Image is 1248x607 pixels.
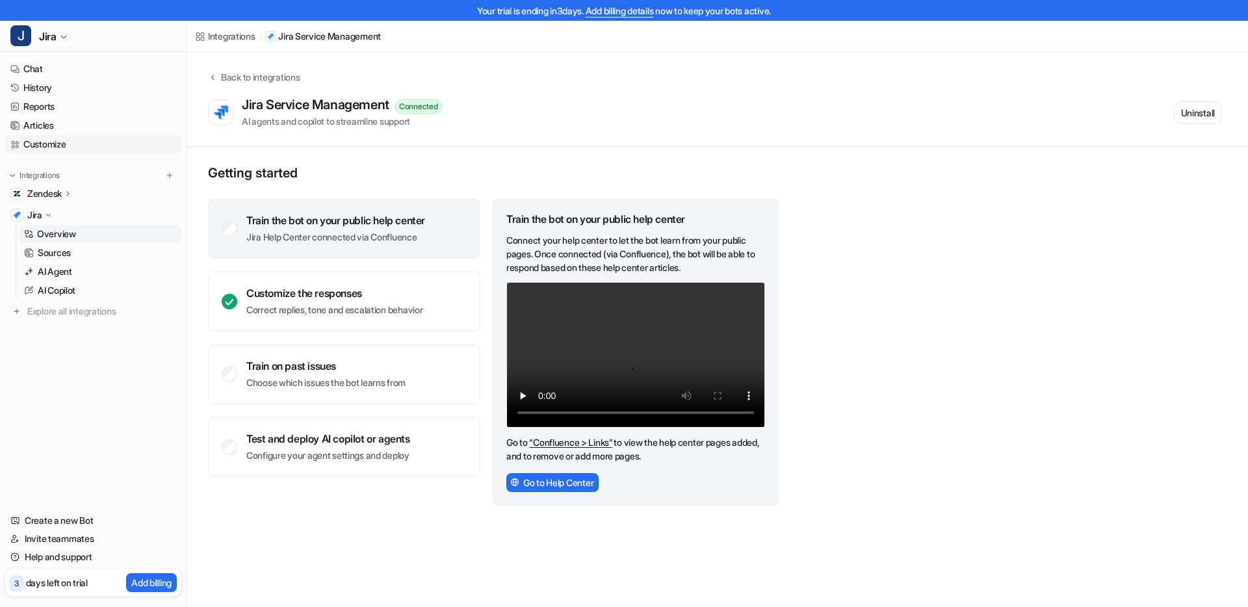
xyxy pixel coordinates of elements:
textarea: Message… [11,398,249,420]
div: Train the bot on your public help center [506,213,765,226]
img: Zendesk [13,190,21,198]
p: Sources [38,246,71,259]
div: Train on past issues [246,359,406,372]
p: 3 [14,578,19,589]
button: Gif picker [62,426,72,436]
p: Zendesk [27,187,62,200]
p: Add billing [131,576,172,589]
p: AI Copilot [38,284,75,297]
video: Your browser does not support the video tag. [506,282,765,428]
a: Customize [5,135,181,153]
a: Integrations [195,29,255,43]
div: Customize the responses [246,287,422,300]
a: Reports [5,97,181,116]
a: Sources [19,244,181,262]
p: Jira Service Management [278,30,381,43]
button: Upload attachment [20,426,31,436]
p: The team can also help [63,16,162,29]
div: You’ll get replies here and in your email: ✉️ [21,147,203,198]
p: Choose which issues the bot learns from [246,376,406,389]
div: Train the bot on your public help center [246,214,425,227]
div: Jira Service Management [242,97,395,112]
span: / [259,31,262,42]
a: Articles [5,116,181,135]
div: AI agents and copilot to streamline support [242,114,443,128]
div: Connected [395,99,443,114]
p: Correct replies, tone and escalation behavior [246,303,422,316]
a: Chat [5,60,181,78]
button: Start recording [83,426,93,436]
a: Explore all integrations [5,302,181,320]
a: AI Copilot [19,281,181,300]
img: explore all integrations [10,305,23,318]
p: AI Agent [38,265,72,278]
p: Getting started [208,165,780,181]
button: Home [203,5,228,30]
button: go back [8,5,33,30]
a: Add billing details [586,5,654,16]
p: Jira [27,209,42,222]
div: Back to integrations [217,70,300,84]
button: Emoji picker [41,426,51,436]
p: Integrations [19,170,60,181]
img: Profile image for Operator [37,7,58,28]
a: History [5,79,181,97]
p: Connect your help center to let the bot learn from your public pages. Once connected (via Conflue... [506,233,765,274]
a: Invite teammates [5,530,181,548]
h1: Operator [63,6,109,16]
a: Help and support [5,548,181,566]
button: Uninstall [1174,101,1222,124]
a: Create a new Bot [5,511,181,530]
div: Operator says… [10,139,250,266]
p: Configure your agent settings and deploy [246,449,410,462]
button: Send a message… [223,420,244,441]
p: Go to to view the help center pages added, and to remove or add more pages. [506,435,765,463]
div: Test and deploy AI copilot or agents [246,432,410,445]
span: Explore all integrations [27,301,176,322]
p: days left on trial [26,576,88,589]
p: Overview [37,227,76,240]
p: Jira Help Center connected via Confluence [246,231,425,244]
b: 1 day [32,218,60,228]
div: Our usual reply time 🕒 [21,204,203,229]
img: menu_add.svg [165,171,174,180]
div: Ryan says… [10,75,250,139]
div: Close [228,5,252,29]
a: Overview [19,225,181,243]
img: HelpCenterIcon [510,478,519,487]
div: You’ll get replies here and in your email:✉️[EMAIL_ADDRESS][DOMAIN_NAME]Our usual reply time🕒1 da... [10,139,213,238]
b: [EMAIL_ADDRESS][DOMAIN_NAME] [21,173,124,196]
button: Go to Help Center [506,473,599,492]
button: Back to integrations [208,70,300,97]
div: Integrations [208,29,255,43]
span: Jira [39,27,56,45]
div: Can I set a bot up to read and summarize specific Jira's based on their ID while working in Zendesk? [57,83,239,121]
img: expand menu [8,171,17,180]
a: AI Agent [19,263,181,281]
img: Jira [13,211,21,219]
a: “Confluence > Links” [529,437,612,448]
button: Add billing [126,573,177,592]
span: J [10,25,31,46]
div: Can I set a bot up to read and summarize specific Jira's based on their ID while working in Zendesk? [47,75,250,129]
button: Integrations [5,169,64,182]
div: Operator • 17h ago [21,240,98,248]
a: Jira Service Management [265,30,381,43]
